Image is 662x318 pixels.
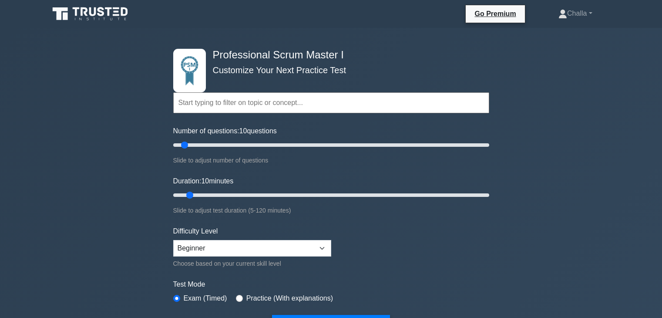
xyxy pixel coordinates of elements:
label: Number of questions: questions [173,126,277,136]
label: Exam (Timed) [184,293,227,304]
div: Choose based on your current skill level [173,258,331,269]
span: 10 [239,127,247,135]
a: Go Premium [469,8,521,19]
h4: Professional Scrum Master I [209,49,447,61]
label: Difficulty Level [173,226,218,237]
a: Challa [538,5,613,22]
input: Start typing to filter on topic or concept... [173,92,489,113]
div: Slide to adjust test duration (5-120 minutes) [173,205,489,216]
label: Duration: minutes [173,176,234,186]
div: Slide to adjust number of questions [173,155,489,166]
label: Test Mode [173,279,489,290]
label: Practice (With explanations) [246,293,333,304]
span: 10 [201,177,209,185]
